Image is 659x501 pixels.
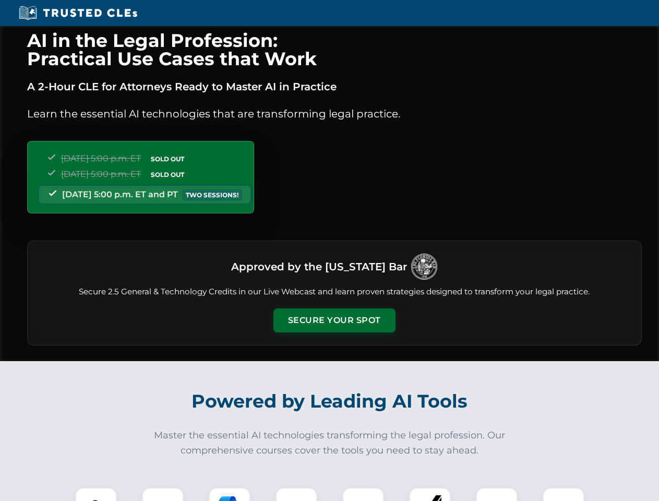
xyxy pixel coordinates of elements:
p: A 2-Hour CLE for Attorneys Ready to Master AI in Practice [27,78,642,95]
p: Master the essential AI technologies transforming the legal profession. Our comprehensive courses... [147,428,512,458]
p: Learn the essential AI technologies that are transforming legal practice. [27,105,642,122]
button: Secure Your Spot [273,308,396,332]
h2: Powered by Leading AI Tools [41,383,619,420]
img: Trusted CLEs [16,5,140,21]
span: [DATE] 5:00 p.m. ET [61,169,141,179]
p: Secure 2.5 General & Technology Credits in our Live Webcast and learn proven strategies designed ... [40,286,629,298]
span: [DATE] 5:00 p.m. ET [61,153,141,163]
h1: AI in the Legal Profession: Practical Use Cases that Work [27,31,642,68]
span: SOLD OUT [147,153,188,164]
img: Logo [411,254,437,280]
span: SOLD OUT [147,169,188,180]
h3: Approved by the [US_STATE] Bar [231,257,407,276]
